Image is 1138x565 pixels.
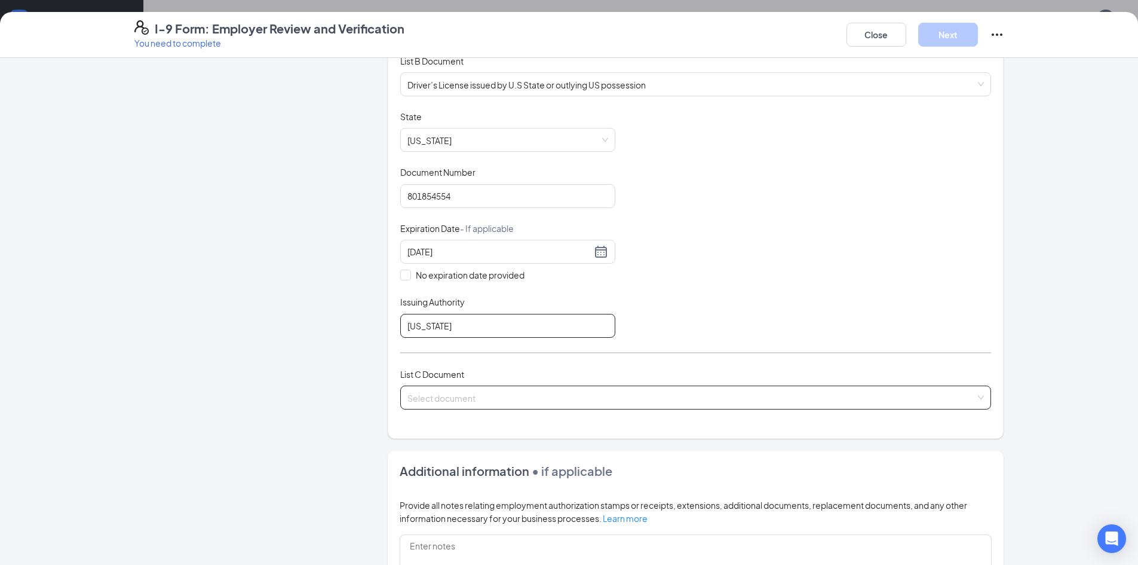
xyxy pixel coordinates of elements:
[400,111,422,123] span: State
[155,20,404,37] h4: I-9 Form: Employer Review and Verification
[529,463,612,478] span: • if applicable
[400,369,464,380] span: List C Document
[400,296,465,308] span: Issuing Authority
[603,513,648,524] a: Learn more
[407,245,591,258] input: 07/26/2026
[134,20,149,35] svg: FormI9EVerifyIcon
[846,23,906,47] button: Close
[918,23,978,47] button: Next
[400,500,967,524] span: Provide all notes relating employment authorization stamps or receipts, extensions, additional do...
[400,222,514,234] span: Expiration Date
[407,73,984,96] span: Driver’s License issued by U.S State or outlying US possession
[990,28,1004,42] svg: Ellipses
[400,166,476,178] span: Document Number
[411,268,529,282] span: No expiration date provided
[407,129,608,151] span: Mississippi
[460,223,514,234] span: - If applicable
[400,463,529,478] span: Additional information
[134,37,404,49] p: You need to complete
[400,56,464,66] span: List B Document
[1097,524,1126,553] div: Open Intercom Messenger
